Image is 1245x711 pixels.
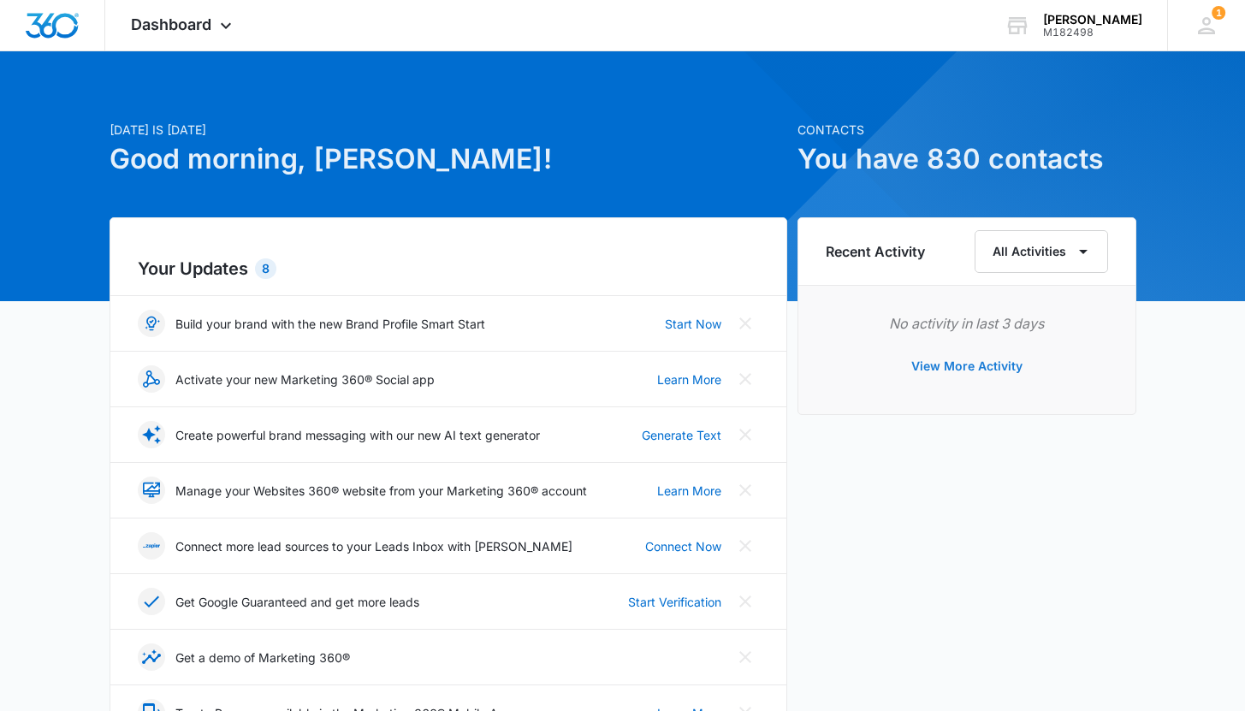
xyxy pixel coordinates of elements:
span: Dashboard [131,15,211,33]
p: Build your brand with the new Brand Profile Smart Start [175,315,485,333]
p: Contacts [797,121,1136,139]
p: Get Google Guaranteed and get more leads [175,593,419,611]
a: Connect Now [645,537,721,555]
button: Close [732,588,759,615]
h1: You have 830 contacts [797,139,1136,180]
a: Learn More [657,370,721,388]
a: Learn More [657,482,721,500]
a: Generate Text [642,426,721,444]
a: Start Now [665,315,721,333]
button: Close [732,643,759,671]
p: No activity in last 3 days [826,313,1108,334]
p: Connect more lead sources to your Leads Inbox with [PERSON_NAME] [175,537,572,555]
h6: Recent Activity [826,241,925,262]
h1: Good morning, [PERSON_NAME]! [110,139,787,180]
button: Close [732,421,759,448]
a: Start Verification [628,593,721,611]
div: account id [1043,27,1142,39]
button: View More Activity [894,346,1040,387]
button: Close [732,310,759,337]
p: [DATE] is [DATE] [110,121,787,139]
button: All Activities [975,230,1108,273]
span: 1 [1212,6,1225,20]
h2: Your Updates [138,256,759,281]
div: 8 [255,258,276,279]
p: Manage your Websites 360® website from your Marketing 360® account [175,482,587,500]
button: Close [732,365,759,393]
p: Create powerful brand messaging with our new AI text generator [175,426,540,444]
button: Close [732,532,759,560]
div: account name [1043,13,1142,27]
p: Activate your new Marketing 360® Social app [175,370,435,388]
button: Close [732,477,759,504]
p: Get a demo of Marketing 360® [175,649,350,667]
div: notifications count [1212,6,1225,20]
